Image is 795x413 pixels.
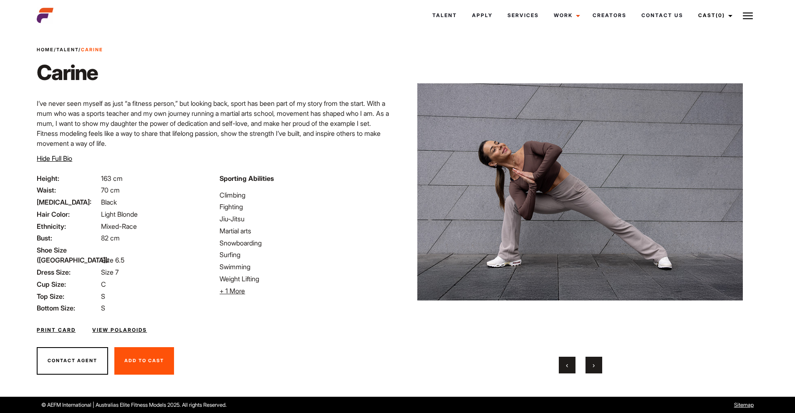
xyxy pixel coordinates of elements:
a: Apply [464,4,500,27]
button: Add To Cast [114,347,174,375]
span: (0) [716,12,725,18]
a: Contact Us [634,4,691,27]
li: Jiu-Jitsu [220,214,392,224]
span: Top Size: [37,291,99,301]
img: Burger icon [743,11,753,21]
span: S [101,292,105,300]
span: S [101,304,105,312]
a: Cast(0) [691,4,737,27]
span: 70 cm [101,186,120,194]
img: cropped-aefm-brand-fav-22-square.png [37,7,53,24]
span: Dress Size: [37,267,99,277]
a: Services [500,4,546,27]
li: Swimming [220,262,392,272]
p: © AEFM International | Australias Elite Fitness Models 2025. All rights Reserved. [41,401,452,409]
a: Work [546,4,585,27]
span: Cup Size: [37,279,99,289]
a: Creators [585,4,634,27]
span: Black [101,198,117,206]
span: 82 cm [101,234,120,242]
h1: Carine [37,60,103,85]
span: Shoe Size ([GEOGRAPHIC_DATA]): [37,245,99,265]
span: C [101,280,106,288]
li: Surfing [220,250,392,260]
span: Height: [37,173,99,183]
span: Size 6.5 [101,256,124,264]
a: Talent [56,47,78,53]
span: Ethnicity: [37,221,99,231]
span: Bottom Size: [37,303,99,313]
li: Fighting [220,202,392,212]
span: + 1 More [220,287,245,295]
a: View Polaroids [92,326,147,334]
span: / / [37,46,103,53]
li: Weight Lifting [220,274,392,284]
span: Previous [566,361,568,369]
button: Hide Full Bio [37,153,72,163]
li: Snowboarding [220,238,392,248]
span: Next [593,361,595,369]
a: Talent [425,4,464,27]
a: Sitemap [734,402,754,408]
span: Light Blonde [101,210,138,218]
span: Hair Color: [37,209,99,219]
strong: Carine [81,47,103,53]
span: [MEDICAL_DATA]: [37,197,99,207]
span: Mixed-Race [101,222,137,230]
a: Print Card [37,326,76,334]
a: Home [37,47,54,53]
li: Climbing [220,190,392,200]
p: I’ve never seen myself as just “a fitness person,” but looking back, sport has been part of my st... [37,98,392,148]
span: 163 cm [101,174,123,183]
span: Add To Cast [124,358,164,363]
span: Bust: [37,233,99,243]
li: Martial arts [220,226,392,236]
span: Hide Full Bio [37,154,72,163]
span: Size 7 [101,268,119,276]
span: Waist: [37,185,99,195]
strong: Sporting Abilities [220,174,274,183]
button: Contact Agent [37,347,108,375]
